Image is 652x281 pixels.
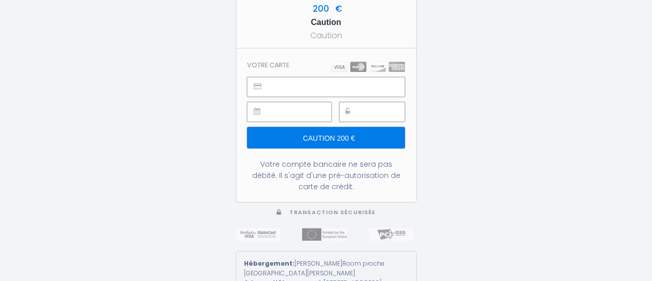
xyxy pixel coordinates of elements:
strong: Hébergement: [244,259,294,268]
div: [PERSON_NAME]Room proche [GEOGRAPHIC_DATA][PERSON_NAME] [244,259,409,278]
iframe: Secure payment input frame [270,103,331,121]
span: 200 € [310,3,342,15]
div: Caution [246,29,407,42]
iframe: Secure payment input frame [362,103,404,121]
h3: Votre carte [247,61,289,69]
input: Caution 200 € [247,127,404,148]
h5: Caution [246,16,407,29]
span: Transaction sécurisée [289,209,375,216]
iframe: Secure payment input frame [270,78,404,96]
div: Votre compte bancaire ne sera pas débité. Il s'agit d'une pré-autorisation de carte de crédit. [247,159,404,192]
img: carts.png [331,62,405,72]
